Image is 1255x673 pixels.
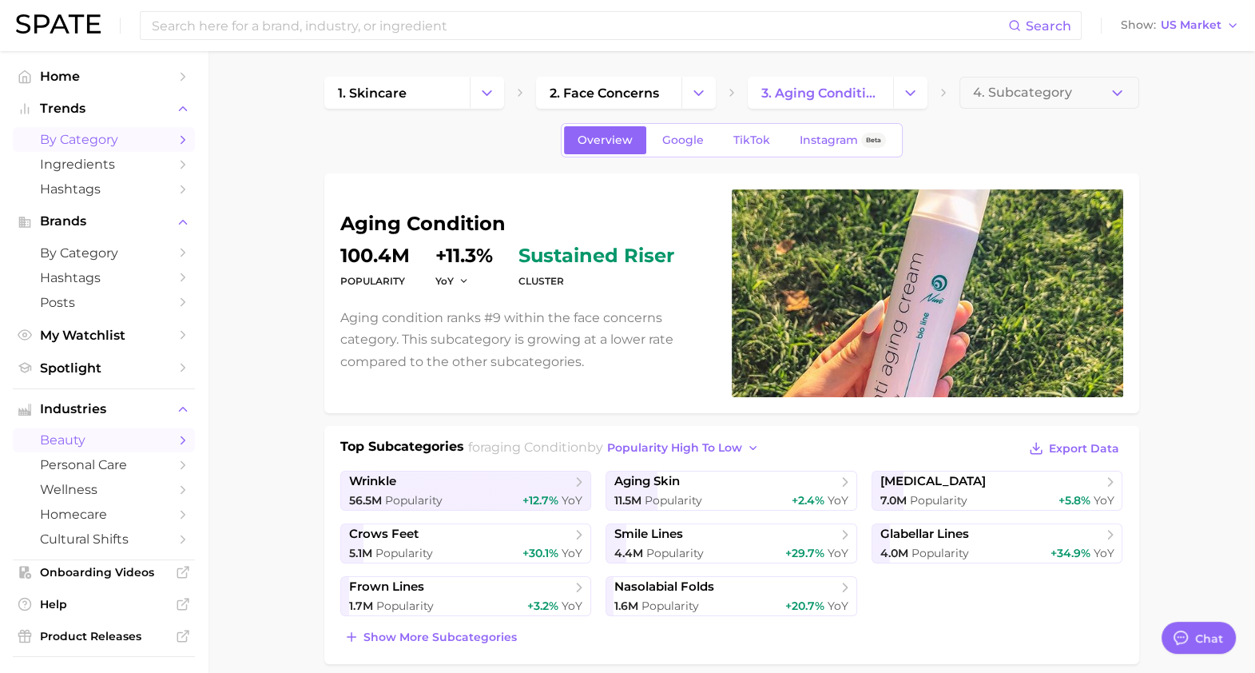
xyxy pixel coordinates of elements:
[911,546,969,560] span: Popularity
[792,493,824,508] span: +2.4%
[40,532,168,547] span: cultural shifts
[641,599,699,613] span: Popularity
[13,527,195,552] a: cultural shifts
[872,524,1123,563] a: glabellar lines4.0m Popularity+34.9% YoY
[681,77,716,109] button: Change Category
[1025,437,1122,460] button: Export Data
[40,295,168,310] span: Posts
[349,546,372,560] span: 5.1m
[748,77,893,109] a: 3. aging condition
[40,157,168,172] span: Ingredients
[1093,493,1114,508] span: YoY
[880,527,969,542] span: glabellar lines
[13,397,195,421] button: Industries
[1161,21,1221,30] span: US Market
[340,524,592,563] a: crows feet5.1m Popularity+30.1% YoY
[1050,546,1090,560] span: +34.9%
[1049,442,1119,456] span: Export Data
[13,452,195,477] a: personal care
[646,546,704,560] span: Popularity
[893,77,927,109] button: Change Category
[40,565,168,579] span: Onboarding Videos
[522,546,558,560] span: +30.1%
[562,546,582,560] span: YoY
[13,64,195,89] a: Home
[40,328,168,343] span: My Watchlist
[40,457,168,472] span: personal care
[959,77,1139,109] button: 4. Subcategory
[349,579,424,595] span: frown lines
[376,599,434,613] span: Popularity
[340,626,521,648] button: Show more subcategories
[40,629,168,643] span: Product Releases
[375,546,433,560] span: Popularity
[16,14,101,34] img: SPATE
[564,126,646,154] a: Overview
[828,599,848,613] span: YoY
[527,599,558,613] span: +3.2%
[536,77,681,109] a: 2. face concerns
[13,428,195,452] a: beauty
[40,360,168,376] span: Spotlight
[40,402,168,416] span: Industries
[578,133,633,147] span: Overview
[40,181,168,197] span: Hashtags
[649,126,717,154] a: Google
[13,97,195,121] button: Trends
[614,546,643,560] span: 4.4m
[349,493,382,508] span: 56.5m
[340,246,410,265] dd: 100.4m
[324,77,470,109] a: 1. skincare
[340,307,713,372] p: Aging condition ranks #9 within the face concerns category. This subcategory is growing at a lowe...
[349,474,396,489] span: wrinkle
[150,12,1008,39] input: Search here for a brand, industry, or ingredient
[40,507,168,522] span: homecare
[1026,18,1071,34] span: Search
[13,624,195,648] a: Product Releases
[910,493,967,508] span: Popularity
[435,274,470,288] button: YoY
[645,493,702,508] span: Popularity
[828,546,848,560] span: YoY
[1093,546,1114,560] span: YoY
[603,437,764,459] button: popularity high to low
[785,599,824,613] span: +20.7%
[866,133,881,147] span: Beta
[40,432,168,448] span: beauty
[720,126,784,154] a: TikTok
[435,246,493,265] dd: +11.3%
[40,597,168,611] span: Help
[13,356,195,380] a: Spotlight
[385,493,443,508] span: Popularity
[40,214,168,229] span: Brands
[13,265,195,290] a: Hashtags
[13,177,195,201] a: Hashtags
[606,576,857,616] a: nasolabial folds1.6m Popularity+20.7% YoY
[470,77,504,109] button: Change Category
[13,477,195,502] a: wellness
[562,493,582,508] span: YoY
[518,246,674,265] span: sustained riser
[606,524,857,563] a: smile lines4.4m Popularity+29.7% YoY
[880,493,907,508] span: 7.0m
[468,440,764,455] span: for by
[435,274,454,288] span: YoY
[1121,21,1156,30] span: Show
[973,86,1072,100] span: 4. Subcategory
[340,576,592,616] a: frown lines1.7m Popularity+3.2% YoY
[13,152,195,177] a: Ingredients
[522,493,558,508] span: +12.7%
[1058,493,1090,508] span: +5.8%
[614,493,641,508] span: 11.5m
[340,214,713,233] h1: aging condition
[40,270,168,285] span: Hashtags
[662,133,704,147] span: Google
[13,209,195,233] button: Brands
[40,245,168,261] span: by Category
[40,482,168,497] span: wellness
[13,502,195,527] a: homecare
[761,86,880,101] span: 3. aging condition
[550,86,659,101] span: 2. face concerns
[349,527,419,542] span: crows feet
[40,102,168,116] span: Trends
